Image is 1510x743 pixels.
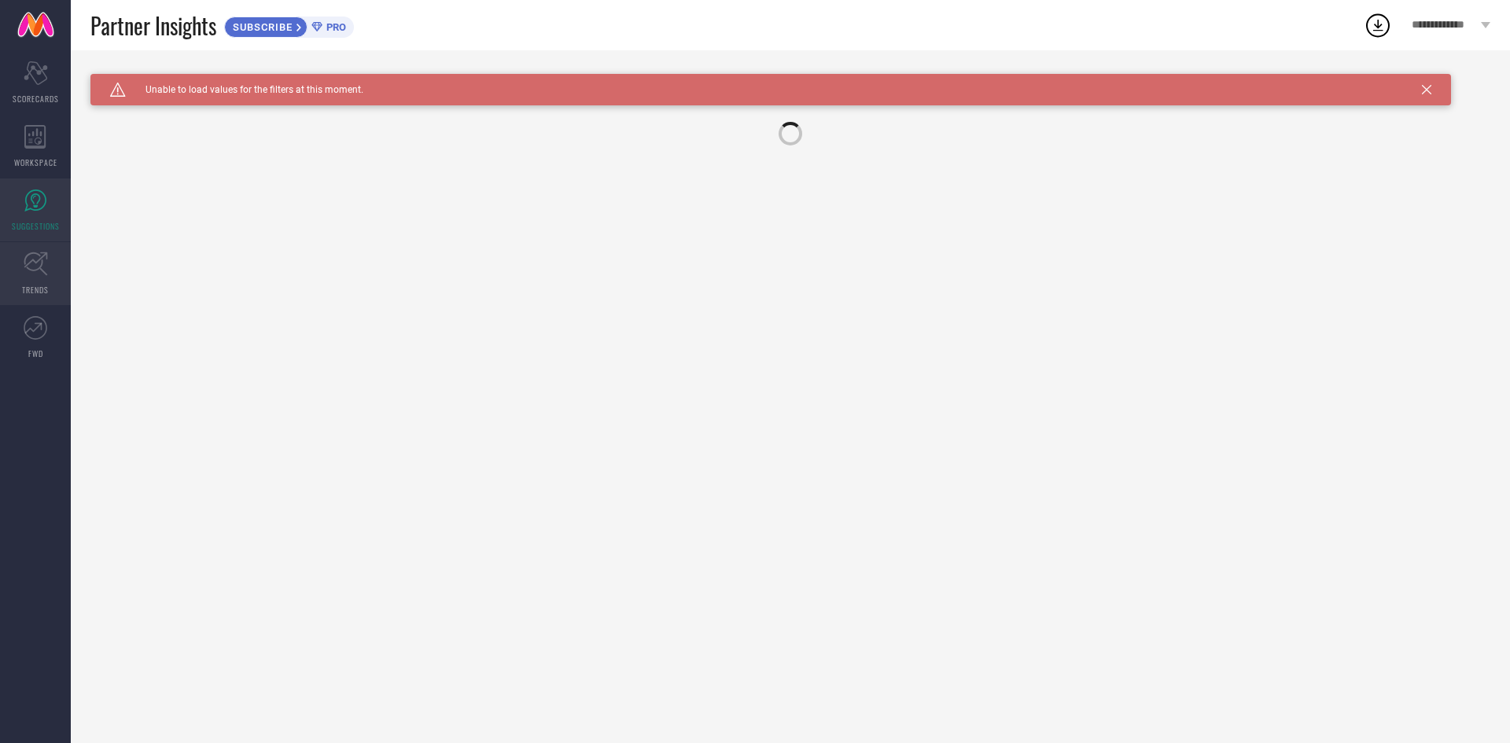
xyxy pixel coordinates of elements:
span: SCORECARDS [13,93,59,105]
span: Unable to load values for the filters at this moment. [126,84,363,95]
span: SUGGESTIONS [12,220,60,232]
h1: SUGGESTIONS [90,74,173,86]
span: FWD [28,348,43,359]
span: PRO [322,21,346,33]
a: SUBSCRIBEPRO [224,13,354,38]
div: Open download list [1364,11,1392,39]
span: Partner Insights [90,9,216,42]
span: WORKSPACE [14,156,57,168]
span: TRENDS [22,284,49,296]
span: SUBSCRIBE [225,21,296,33]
